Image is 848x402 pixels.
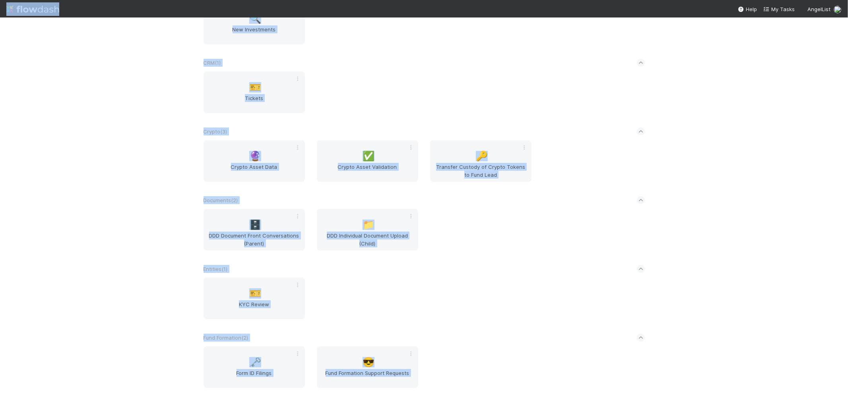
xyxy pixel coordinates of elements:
[476,151,488,161] span: 🔑
[207,300,302,316] span: KYC Review
[249,82,261,93] span: 🎫
[763,6,795,12] span: My Tasks
[738,5,757,13] div: Help
[207,369,302,385] span: Form ID Filings
[433,163,528,179] span: Transfer Custody of Crypto Tokens to Fund Lead
[204,72,305,113] a: 🎫Tickets
[249,288,261,299] span: 🎫
[204,3,305,44] a: 🔍New Investments
[320,369,415,385] span: Fund Formation Support Requests
[317,346,418,388] a: 😎Fund Formation Support Requests
[204,278,305,319] a: 🎫KYC Review
[430,140,532,182] a: 🔑Transfer Custody of Crypto Tokens to Fund Lead
[207,25,302,41] span: New Investments
[763,5,795,13] a: My Tasks
[204,140,305,182] a: 🔮Crypto Asset Data
[320,163,415,179] span: Crypto Asset Validation
[249,220,261,230] span: 🗄️
[320,232,415,247] span: DDD Individual Document Upload (Child)
[249,14,261,24] span: 🔍
[317,209,418,251] a: 📁DDD Individual Document Upload (Child)
[207,163,302,179] span: Crypto Asset Data
[834,6,842,14] img: avatar_cd4e5e5e-3003-49e5-bc76-fd776f359de9.png
[204,209,305,251] a: 🗄️DDD Document Front Conversations (Parent)
[6,2,59,16] img: logo-inverted-e16ddd16eac7371096b0.svg
[204,128,227,135] span: Crypto ( 3 )
[363,220,375,230] span: 📁
[204,346,305,388] a: 🗝️Form ID Filings
[363,151,375,161] span: ✅
[249,151,261,161] span: 🔮
[204,266,228,272] span: Entities ( 1 )
[363,357,375,367] span: 😎
[807,6,831,12] span: AngelList
[249,357,261,367] span: 🗝️
[207,232,302,247] span: DDD Document Front Conversations (Parent)
[207,94,302,110] span: Tickets
[204,197,238,203] span: Documents ( 2 )
[317,140,418,182] a: ✅Crypto Asset Validation
[204,334,248,341] span: Fund Formation ( 2 )
[204,60,221,66] span: CRM ( 1 )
